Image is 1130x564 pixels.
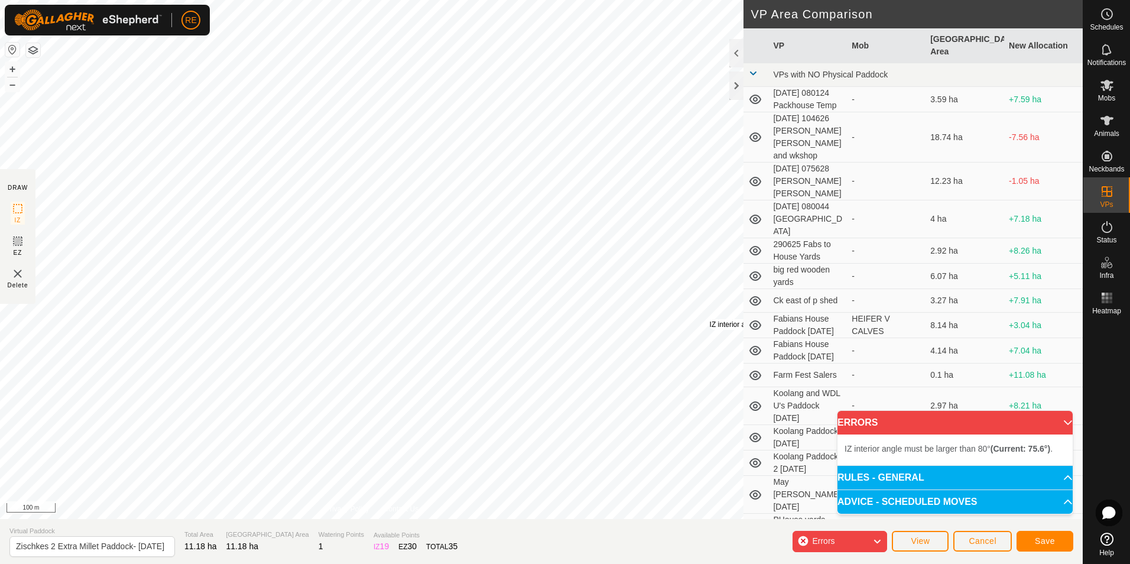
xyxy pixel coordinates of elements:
span: Cancel [969,536,996,546]
span: EZ [14,248,22,257]
span: [GEOGRAPHIC_DATA] Area [226,530,309,540]
td: +7.59 ha [1004,87,1083,112]
a: Contact Us [384,504,418,514]
button: Reset Map [5,43,20,57]
td: [DATE] 075628 [PERSON_NAME] [PERSON_NAME] [768,163,847,200]
span: View [911,536,930,546]
div: - [852,369,921,381]
span: 30 [408,542,417,551]
span: Total Area [184,530,217,540]
th: VP [768,28,847,63]
td: +5.11 ha [1004,264,1083,289]
td: 3.59 ha [926,87,1004,112]
span: Status [1096,236,1116,244]
td: PHouse yards - Ck EW [768,514,847,539]
td: Fabians House Paddock [DATE] [768,338,847,364]
div: HEIFER V CALVES [852,313,921,338]
td: +7.18 ha [1004,200,1083,238]
div: - [852,245,921,257]
span: Animals [1094,130,1119,137]
button: + [5,62,20,76]
button: Cancel [953,531,1012,552]
td: +7.91 ha [1004,289,1083,313]
span: Notifications [1087,59,1126,66]
a: Privacy Policy [325,504,369,514]
span: 11.18 ha [226,542,259,551]
span: Delete [8,281,28,290]
div: IZ [374,540,389,553]
td: [DATE] 104626 [PERSON_NAME] [PERSON_NAME] and wkshop [768,112,847,163]
div: - [852,400,921,412]
span: Neckbands [1089,166,1124,173]
button: Map Layers [26,43,40,57]
th: [GEOGRAPHIC_DATA] Area [926,28,1004,63]
td: +8.21 ha [1004,387,1083,425]
p-accordion-header: ADVICE - SCHEDULED MOVES [837,490,1073,514]
p-accordion-header: RULES - GENERAL [837,466,1073,490]
td: Koolang Paddock [DATE] [768,425,847,450]
span: IZ interior angle must be larger than 80° . [845,444,1053,453]
td: big red wooden yards [768,264,847,289]
td: 8.14 ha [926,313,1004,338]
th: Mob [847,28,926,63]
td: Farm Fest Salers [768,364,847,387]
p-accordion-content: ERRORS [837,435,1073,465]
td: 12.23 ha [926,163,1004,200]
td: +3.04 ha [1004,313,1083,338]
span: IZ [15,216,21,225]
div: IZ interior angle must be larger than 80° . [710,319,888,330]
span: ADVICE - SCHEDULED MOVES [837,497,977,507]
span: Save [1035,536,1055,546]
button: Save [1017,531,1073,552]
td: [DATE] 080044 [GEOGRAPHIC_DATA] [768,200,847,238]
p-accordion-header: ERRORS [837,411,1073,435]
td: 2.92 ha [926,238,1004,264]
div: - [852,131,921,144]
span: Infra [1099,272,1113,279]
td: +7.04 ha [1004,338,1083,364]
button: – [5,77,20,92]
span: Schedules [1090,24,1123,31]
img: VP [11,267,25,281]
td: +11.08 ha [1004,364,1083,387]
td: 18.74 ha [926,112,1004,163]
span: RE [185,14,196,27]
div: - [852,175,921,187]
td: Fabians House Paddock [DATE] [768,313,847,338]
span: Watering Points [319,530,364,540]
span: Help [1099,549,1114,556]
div: - [852,294,921,307]
b: (Current: 75.6°) [991,444,1050,453]
td: 4.14 ha [926,338,1004,364]
h2: VP Area Comparison [751,7,1083,21]
td: 2.97 ha [926,387,1004,425]
div: - [852,93,921,106]
td: 290625 Fabs to House Yards [768,238,847,264]
td: 4 ha [926,200,1004,238]
td: 6.07 ha [926,264,1004,289]
span: ERRORS [837,418,878,427]
td: Ck east of p shed [768,289,847,313]
span: 1 [319,542,323,551]
span: 19 [380,542,389,551]
div: EZ [398,540,417,553]
div: - [852,345,921,357]
span: 35 [449,542,458,551]
td: +8.26 ha [1004,238,1083,264]
span: 11.18 ha [184,542,217,551]
span: VPs [1100,201,1113,208]
span: VPs with NO Physical Paddock [773,70,888,79]
div: - [852,213,921,225]
td: Koolang and WDL U's Paddock [DATE] [768,387,847,425]
span: RULES - GENERAL [837,473,924,482]
td: Koolang Paddock 2 [DATE] [768,450,847,476]
div: DRAW [8,183,28,192]
span: Errors [812,536,834,546]
td: [DATE] 080124 Packhouse Temp [768,87,847,112]
span: Virtual Paddock [9,526,175,536]
span: Heatmap [1092,307,1121,315]
th: New Allocation [1004,28,1083,63]
td: -7.56 ha [1004,112,1083,163]
button: View [892,531,949,552]
td: 0.1 ha [926,364,1004,387]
